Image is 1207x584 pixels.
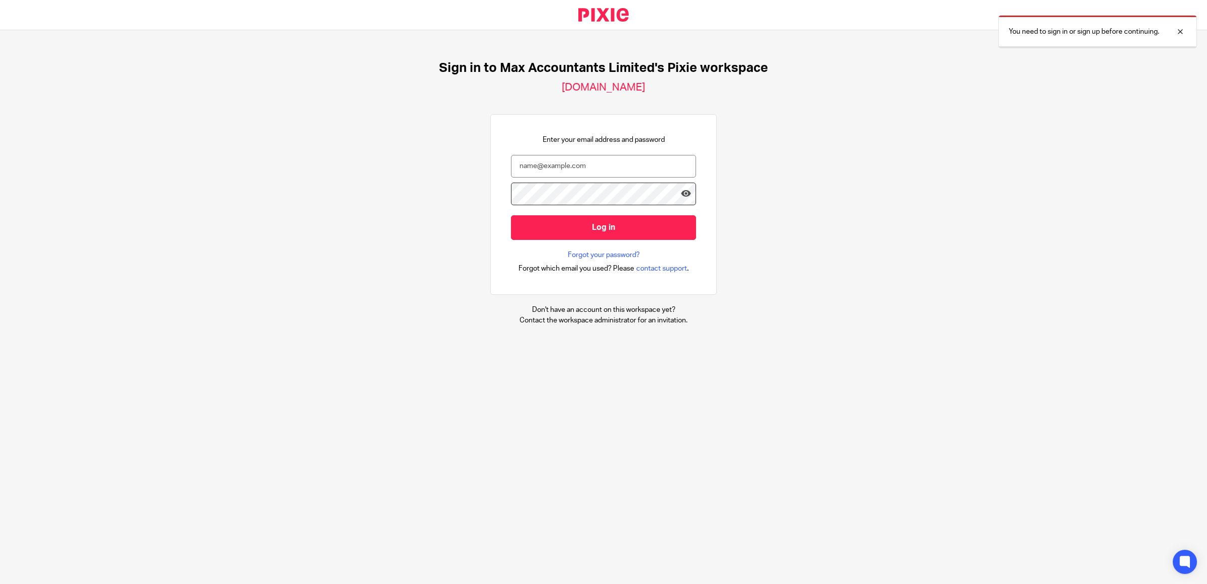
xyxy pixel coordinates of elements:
[1009,27,1159,37] p: You need to sign in or sign up before continuing.
[520,315,687,325] p: Contact the workspace administrator for an invitation.
[562,81,645,94] h2: [DOMAIN_NAME]
[636,264,687,274] span: contact support
[520,305,687,315] p: Don't have an account on this workspace yet?
[511,215,696,240] input: Log in
[511,155,696,178] input: name@example.com
[568,250,640,260] a: Forgot your password?
[519,263,689,274] div: .
[519,264,634,274] span: Forgot which email you used? Please
[543,135,665,145] p: Enter your email address and password
[439,60,768,76] h1: Sign in to Max Accountants Limited's Pixie workspace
